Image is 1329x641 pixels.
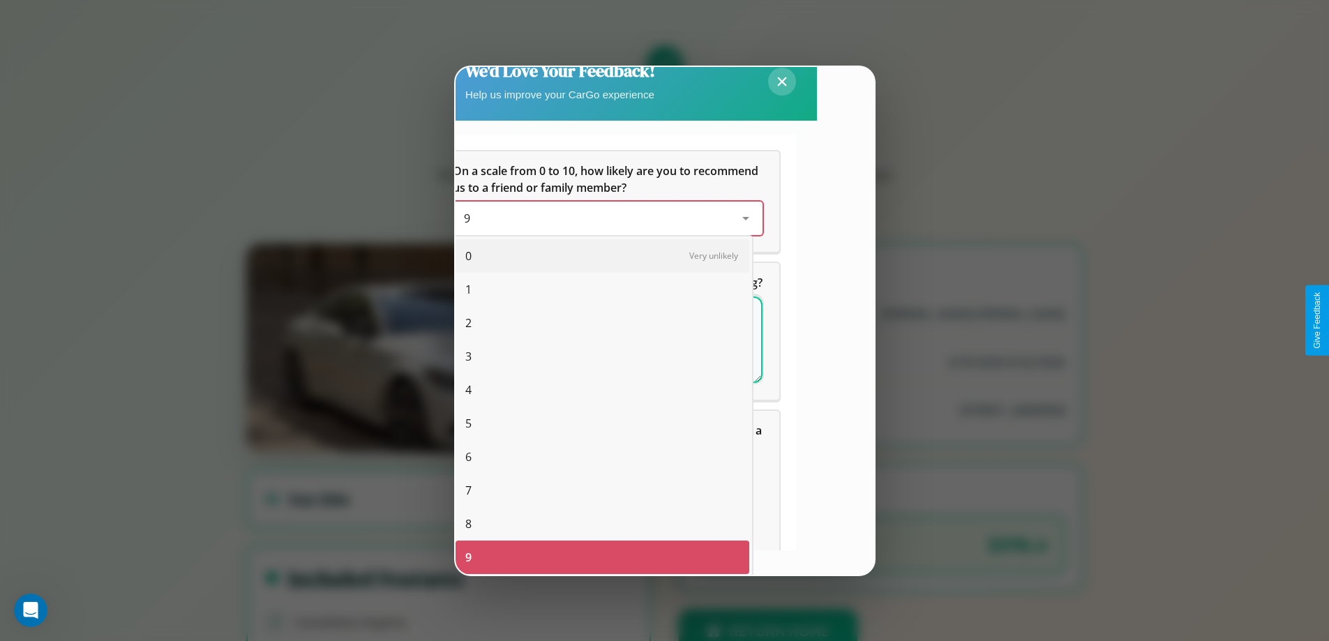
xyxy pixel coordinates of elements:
div: 2 [456,306,749,340]
span: Very unlikely [689,250,738,262]
span: 5 [465,415,472,432]
div: Give Feedback [1312,292,1322,349]
span: 4 [465,382,472,398]
div: 7 [456,474,749,507]
h5: On a scale from 0 to 10, how likely are you to recommend us to a friend or family member? [453,163,763,196]
span: What can we do to make your experience more satisfying? [453,275,763,290]
span: 7 [465,482,472,499]
span: 8 [465,515,472,532]
iframe: Intercom live chat [14,594,47,627]
span: 6 [465,448,472,465]
span: 9 [464,211,470,226]
div: 5 [456,407,749,440]
div: 6 [456,440,749,474]
span: 2 [465,315,472,331]
span: 0 [465,248,472,264]
span: 9 [465,549,472,566]
div: 10 [456,574,749,608]
span: On a scale from 0 to 10, how likely are you to recommend us to a friend or family member? [453,163,761,195]
h2: We'd Love Your Feedback! [465,59,655,82]
span: Which of the following features do you value the most in a vehicle? [453,423,765,455]
div: 1 [456,273,749,306]
div: 9 [456,541,749,574]
div: 3 [456,340,749,373]
span: 3 [465,348,472,365]
span: 1 [465,281,472,298]
div: On a scale from 0 to 10, how likely are you to recommend us to a friend or family member? [436,151,779,252]
div: 8 [456,507,749,541]
div: 0 [456,239,749,273]
div: On a scale from 0 to 10, how likely are you to recommend us to a friend or family member? [453,202,763,235]
div: 4 [456,373,749,407]
p: Help us improve your CarGo experience [465,85,655,104]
